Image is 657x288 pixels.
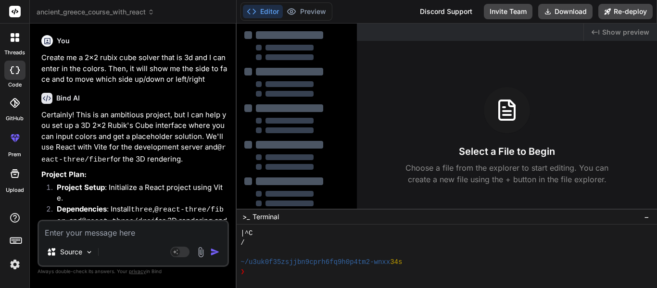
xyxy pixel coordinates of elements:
p: Certainly! This is an ambitious project, but I can help you set up a 3D 2x2 Rubik's Cube interfac... [41,110,227,166]
li: : Initialize a React project using Vite. [49,182,227,204]
li: : Install , , and for 3D rendering and camera controls. [49,204,227,238]
p: Source [60,247,82,257]
div: Discord Support [414,4,478,19]
code: @react-three/drei [82,217,155,225]
strong: Dependencies [57,204,107,213]
label: GitHub [6,114,24,123]
code: @react-three/fiber [41,144,226,164]
span: ancient_greece_course_with_react [37,7,154,17]
button: Editor [243,5,283,18]
span: Show preview [602,27,649,37]
img: Pick Models [85,248,93,256]
span: / [240,238,244,248]
span: ❯ [240,267,245,276]
h6: Bind AI [56,93,80,103]
span: |^C [240,228,253,238]
p: Create me a 2x2 rubix cube solver that is 3d and I can enter in the colors. Then, it will show me... [41,52,227,85]
p: Choose a file from the explorer to start editing. You can create a new file using the + button in... [399,162,615,185]
button: Preview [283,5,330,18]
button: Invite Team [484,4,532,19]
label: Upload [6,186,24,194]
h6: You [57,36,70,46]
img: settings [7,256,23,273]
label: prem [8,150,21,159]
strong: Project Plan: [41,170,87,179]
span: privacy [129,268,146,274]
strong: Project Setup [57,183,105,192]
button: Re-deploy [598,4,653,19]
label: code [8,81,22,89]
h3: Select a File to Begin [459,145,555,158]
code: three [131,206,152,214]
p: Always double-check its answers. Your in Bind [38,267,229,276]
img: icon [210,247,220,257]
span: >_ [242,212,250,222]
label: threads [4,49,25,57]
button: Download [538,4,593,19]
span: − [644,212,649,222]
span: Terminal [253,212,279,222]
img: attachment [195,247,206,258]
span: 34s [390,257,402,267]
span: ~/u3uk0f35zsjjbn9cprh6fq9h0p4tm2-wnxx [240,257,390,267]
button: − [642,209,651,225]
